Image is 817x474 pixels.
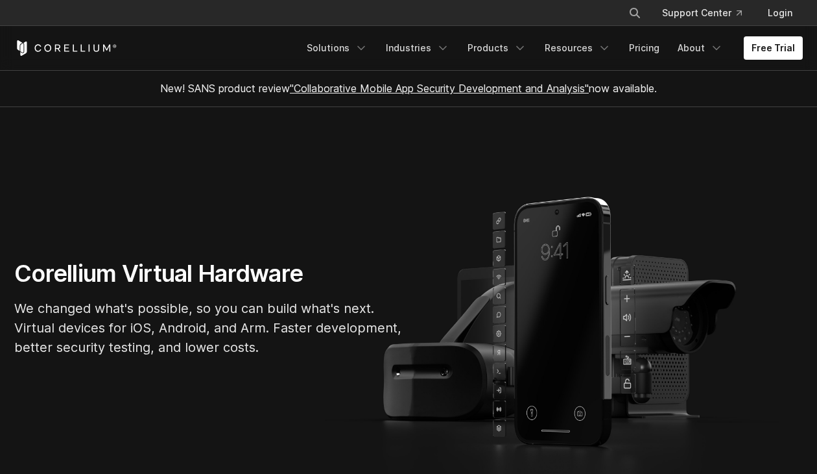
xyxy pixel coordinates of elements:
span: New! SANS product review now available. [160,82,657,95]
a: Corellium Home [14,40,117,56]
a: About [670,36,731,60]
a: Support Center [652,1,752,25]
div: Navigation Menu [299,36,803,60]
a: Free Trial [744,36,803,60]
button: Search [623,1,646,25]
a: Resources [537,36,619,60]
div: Navigation Menu [613,1,803,25]
a: Industries [378,36,457,60]
p: We changed what's possible, so you can build what's next. Virtual devices for iOS, Android, and A... [14,299,403,357]
a: Pricing [621,36,667,60]
a: Solutions [299,36,375,60]
h1: Corellium Virtual Hardware [14,259,403,288]
a: Login [757,1,803,25]
a: Products [460,36,534,60]
a: "Collaborative Mobile App Security Development and Analysis" [290,82,589,95]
